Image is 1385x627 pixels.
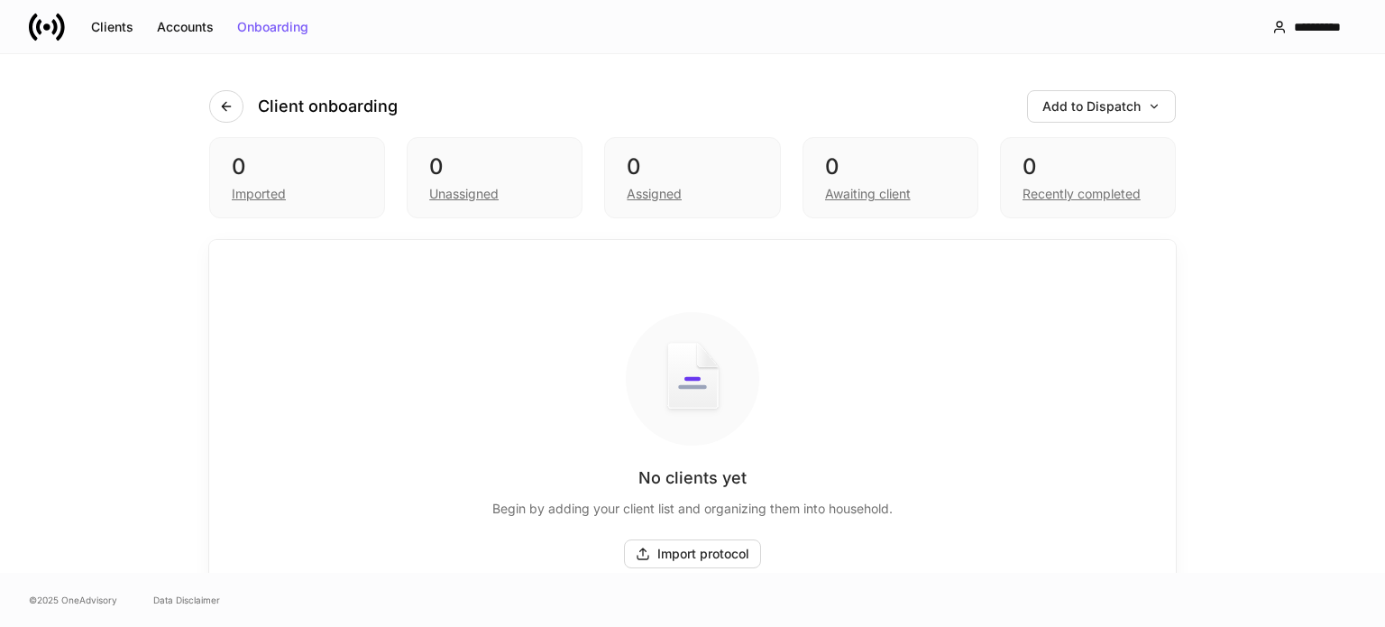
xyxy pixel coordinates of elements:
[29,593,117,607] span: © 2025 OneAdvisory
[225,13,320,41] button: Onboarding
[209,467,1176,489] div: No clients yet
[407,137,582,218] div: 0Unassigned
[624,539,761,568] button: Import protocol
[153,593,220,607] a: Data Disclaimer
[825,185,911,203] div: Awaiting client
[157,21,214,33] div: Accounts
[232,152,362,181] div: 0
[627,185,682,203] div: Assigned
[232,185,286,203] div: Imported
[79,13,145,41] button: Clients
[429,185,499,203] div: Unassigned
[1027,90,1176,123] button: Add to Dispatch
[209,137,385,218] div: 0Imported
[1042,100,1160,113] div: Add to Dispatch
[209,489,1176,518] div: Begin by adding your client list and organizing them into household.
[627,152,757,181] div: 0
[1023,152,1153,181] div: 0
[258,96,398,117] h4: Client onboarding
[1000,137,1176,218] div: 0Recently completed
[803,137,978,218] div: 0Awaiting client
[1023,185,1141,203] div: Recently completed
[825,152,956,181] div: 0
[604,137,780,218] div: 0Assigned
[91,21,133,33] div: Clients
[636,547,749,561] div: Import protocol
[429,152,560,181] div: 0
[145,13,225,41] button: Accounts
[237,21,308,33] div: Onboarding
